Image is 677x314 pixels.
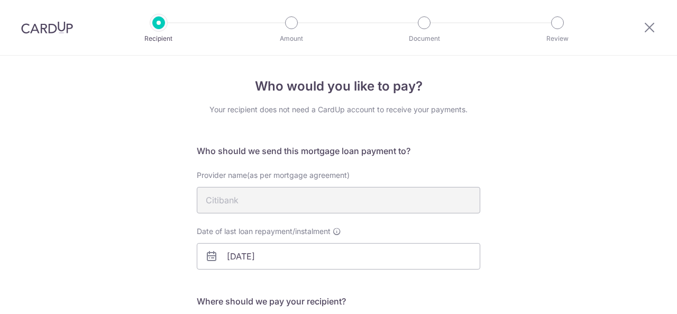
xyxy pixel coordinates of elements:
[385,33,463,44] p: Document
[518,33,597,44] p: Review
[197,243,480,270] input: DD/MM/YYYY
[197,226,331,237] span: Date of last loan repayment/instalment
[21,21,73,34] img: CardUp
[197,295,480,308] h5: Where should we pay your recipient?
[197,145,480,157] h5: Who should we send this mortgage loan payment to?
[252,33,331,44] p: Amount
[197,104,480,115] div: Your recipient does not need a CardUp account to receive your payments.
[197,171,350,180] span: Provider name(as per mortgage agreement)
[197,77,480,96] h4: Who would you like to pay?
[609,282,666,309] iframe: Opens a widget where you can find more information
[120,33,198,44] p: Recipient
